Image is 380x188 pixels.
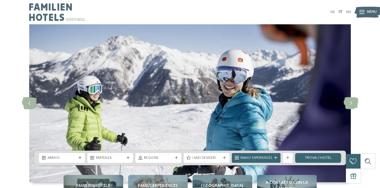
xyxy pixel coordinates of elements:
[96,156,125,161] span: Partenza
[192,156,221,161] span: I miei desideri
[339,10,343,14] a: IT
[346,10,351,14] a: EN
[330,10,335,14] a: DE
[240,156,272,161] span: Family Experiences
[295,153,341,163] a: trova l’hotel
[367,10,377,15] span: Menu
[47,156,76,161] span: Arrivo
[29,24,351,182] img: Hotel sulle piste da sci per bambini: divertimento senza confini
[144,156,173,161] span: Regione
